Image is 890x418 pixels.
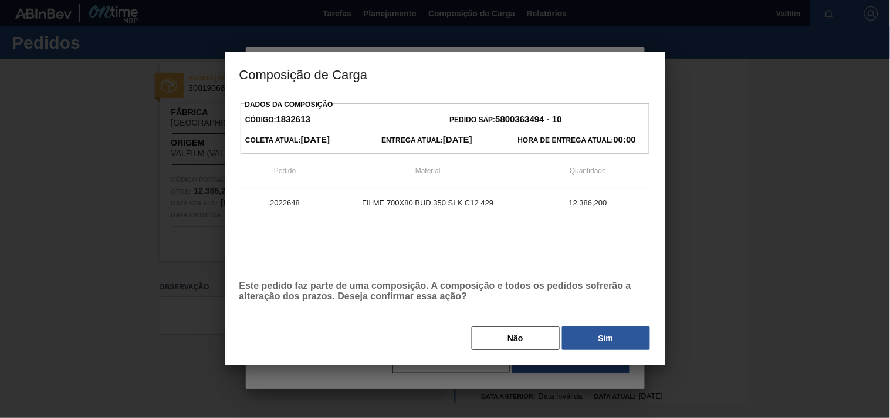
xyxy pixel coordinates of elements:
[381,136,472,144] span: Entrega Atual:
[525,188,651,218] td: 12.386,200
[450,116,562,124] span: Pedido SAP:
[239,281,651,302] p: Este pedido faz parte de uma composição. A composição e todos os pedidos sofrerão a alteração dos...
[225,52,665,96] h3: Composição de Carga
[415,167,441,175] span: Material
[496,114,562,124] strong: 5800363494 - 10
[245,116,310,124] span: Código:
[614,134,636,144] strong: 00:00
[274,167,296,175] span: Pedido
[301,134,330,144] strong: [DATE]
[562,326,650,350] button: Sim
[443,134,472,144] strong: [DATE]
[570,167,606,175] span: Quantidade
[472,326,560,350] button: Não
[331,188,525,218] td: FILME 700X80 BUD 350 SLK C12 429
[245,100,333,109] label: Dados da Composição
[276,114,310,124] strong: 1832613
[518,136,636,144] span: Hora de Entrega Atual:
[239,188,331,218] td: 2022648
[245,136,330,144] span: Coleta Atual:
